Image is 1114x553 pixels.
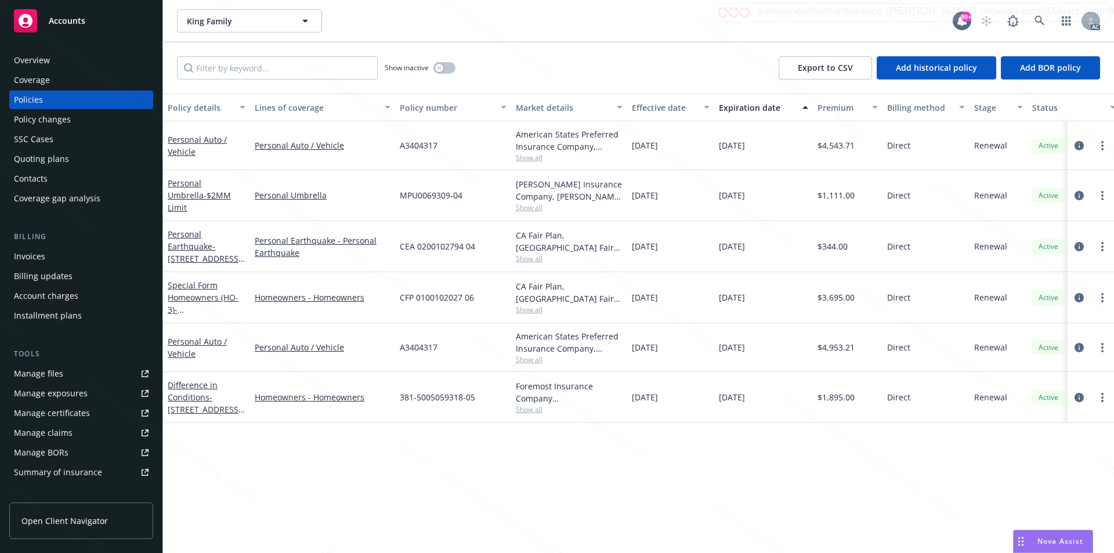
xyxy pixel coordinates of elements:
span: Show all [516,355,623,364]
span: Direct [887,139,910,151]
a: Personal Earthquake - Personal Earthquake [255,234,390,259]
span: Direct [887,240,910,252]
a: circleInformation [1072,240,1086,254]
a: Quoting plans [9,150,153,168]
span: Direct [887,291,910,303]
div: Contacts [14,169,48,188]
div: Market details [516,102,610,114]
a: circleInformation [1072,291,1086,305]
a: Manage BORs [9,443,153,462]
button: Market details [511,93,627,121]
span: [DATE] [632,391,658,403]
a: Manage files [9,364,153,383]
button: Expiration date [714,93,813,121]
div: Coverage gap analysis [14,189,100,208]
button: Effective date [627,93,714,121]
button: Add BOR policy [1001,56,1100,79]
a: SSC Cases [9,130,153,149]
div: Policy details [168,102,233,114]
span: Show all [516,203,623,212]
div: Policies [14,91,43,109]
div: Policy number [400,102,494,114]
button: Premium [813,93,882,121]
span: [DATE] [632,139,658,151]
span: Active [1037,241,1060,252]
a: Billing updates [9,267,153,285]
span: [DATE] [719,139,745,151]
span: Nova Assist [1037,536,1083,546]
span: [DATE] [632,189,658,201]
span: Active [1037,292,1060,303]
a: Personal Auto / Vehicle [168,336,227,359]
span: Show all [516,305,623,315]
div: Invoices [14,247,45,266]
a: Coverage gap analysis [9,189,153,208]
a: circleInformation [1072,189,1086,203]
div: Expiration date [719,102,795,114]
div: American States Preferred Insurance Company, Safeco Insurance [516,128,623,153]
button: Policy number [395,93,511,121]
span: $4,953.21 [818,341,855,353]
span: Renewal [974,391,1007,403]
span: A3404317 [400,139,437,151]
span: [DATE] [632,240,658,252]
span: [DATE] [719,291,745,303]
div: SSC Cases [14,130,53,149]
span: Show all [516,254,623,263]
div: CA Fair Plan, [GEOGRAPHIC_DATA] Fair plan [516,229,623,254]
a: Switch app [1055,9,1078,32]
span: $4,543.71 [818,139,855,151]
span: Active [1037,140,1060,151]
a: more [1095,240,1109,254]
a: Search [1028,9,1051,32]
a: Personal Auto / Vehicle [255,139,390,151]
span: Active [1037,392,1060,403]
span: CFP 0100102027 06 [400,291,474,303]
a: Start snowing [975,9,998,32]
span: Renewal [974,291,1007,303]
span: MPU0069309-04 [400,189,462,201]
div: Lines of coverage [255,102,378,114]
div: Coverage [14,71,50,89]
a: Personal Earthquake [168,229,241,301]
span: Accounts [49,16,85,26]
a: more [1095,291,1109,305]
span: $1,895.00 [818,391,855,403]
span: - $2MM Limit [168,190,231,213]
a: Special Form Homeowners (HO-3) [168,280,241,364]
a: more [1095,341,1109,355]
span: Show inactive [385,63,429,73]
span: [DATE] [632,291,658,303]
a: Contacts [9,169,153,188]
a: Personal Auto / Vehicle [168,134,227,157]
div: Foremost Insurance Company [GEOGRAPHIC_DATA], [US_STATE], Foremost Insurance [516,380,623,404]
a: Personal Umbrella [168,178,231,213]
a: Manage exposures [9,384,153,403]
div: [PERSON_NAME] Insurance Company, [PERSON_NAME] Insurance, Personal Umbrella [516,178,623,203]
span: Active [1037,190,1060,201]
span: Show all [516,153,623,162]
a: Personal Umbrella [255,189,390,201]
button: Stage [970,93,1028,121]
div: Status [1032,102,1103,114]
div: Manage certificates [14,404,90,422]
span: Add BOR policy [1020,62,1081,73]
button: King Family [177,9,322,32]
span: Show all [516,404,623,414]
div: Manage exposures [14,384,88,403]
span: Renewal [974,240,1007,252]
span: [DATE] [719,391,745,403]
span: $344.00 [818,240,848,252]
span: Open Client Navigator [21,515,108,527]
a: circleInformation [1072,341,1086,355]
span: King Family [187,15,287,27]
a: Coverage [9,71,153,89]
a: Policy changes [9,110,153,129]
span: Renewal [974,139,1007,151]
span: Direct [887,341,910,353]
a: more [1095,391,1109,404]
div: Installment plans [14,306,82,325]
a: circleInformation [1072,139,1086,153]
span: Direct [887,391,910,403]
div: Summary of insurance [14,463,102,482]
